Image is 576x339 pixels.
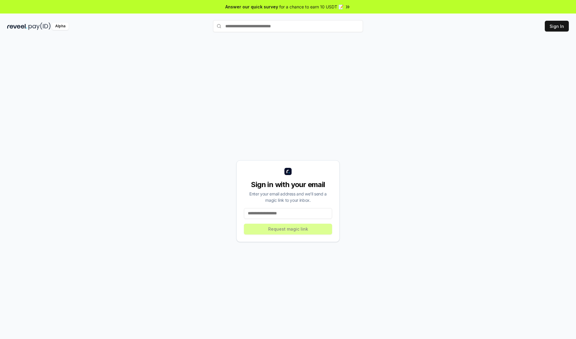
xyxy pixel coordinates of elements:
div: Alpha [52,23,69,30]
span: for a chance to earn 10 USDT 📝 [279,4,343,10]
img: reveel_dark [7,23,27,30]
button: Sign In [545,21,569,32]
img: logo_small [284,168,292,175]
span: Answer our quick survey [225,4,278,10]
div: Enter your email address and we’ll send a magic link to your inbox. [244,191,332,203]
div: Sign in with your email [244,180,332,189]
img: pay_id [28,23,51,30]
